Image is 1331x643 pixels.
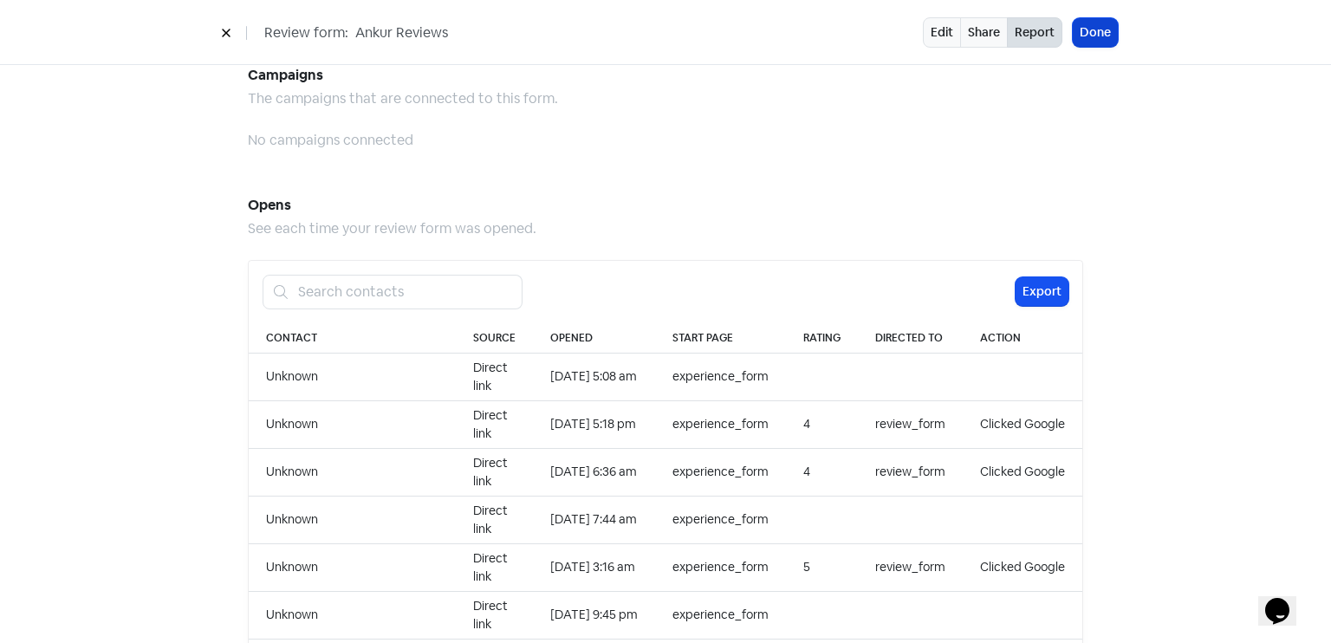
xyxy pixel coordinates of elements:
[249,323,456,354] th: Contact
[456,323,533,354] th: Source
[533,448,655,496] td: [DATE] 6:36 am
[248,88,1083,109] div: The campaigns that are connected to this form.
[249,496,456,543] td: Unknown
[786,323,858,354] th: Rating
[655,400,786,448] td: experience_form
[786,448,858,496] td: 4
[456,448,533,496] td: Direct link
[963,543,1082,591] td: Clicked Google
[249,353,456,400] td: Unknown
[248,192,1083,218] h5: Opens
[786,400,858,448] td: 4
[533,353,655,400] td: [DATE] 5:08 am
[288,275,523,309] input: Search contacts
[248,62,1083,88] h5: Campaigns
[963,448,1082,496] td: Clicked Google
[963,323,1082,354] th: Action
[655,448,786,496] td: experience_form
[533,400,655,448] td: [DATE] 5:18 pm
[858,543,963,591] td: review_form
[963,400,1082,448] td: Clicked Google
[858,323,963,354] th: Directed to
[248,130,1083,151] div: No campaigns connected
[249,448,456,496] td: Unknown
[249,591,456,639] td: Unknown
[923,17,961,48] a: Edit
[655,496,786,543] td: experience_form
[1016,277,1068,306] button: Export
[858,448,963,496] td: review_form
[655,353,786,400] td: experience_form
[533,323,655,354] th: Opened
[456,353,533,400] td: Direct link
[858,400,963,448] td: review_form
[248,218,1083,239] div: See each time your review form was opened.
[1007,17,1062,48] button: Report
[456,591,533,639] td: Direct link
[249,400,456,448] td: Unknown
[655,323,786,354] th: Start page
[456,543,533,591] td: Direct link
[533,591,655,639] td: [DATE] 9:45 pm
[456,400,533,448] td: Direct link
[655,543,786,591] td: experience_form
[533,543,655,591] td: [DATE] 3:16 am
[249,543,456,591] td: Unknown
[456,496,533,543] td: Direct link
[960,17,1008,48] a: Share
[655,591,786,639] td: experience_form
[533,496,655,543] td: [DATE] 7:44 am
[786,543,858,591] td: 5
[1258,574,1314,626] iframe: chat widget
[264,23,348,43] span: Review form:
[1073,18,1118,47] button: Done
